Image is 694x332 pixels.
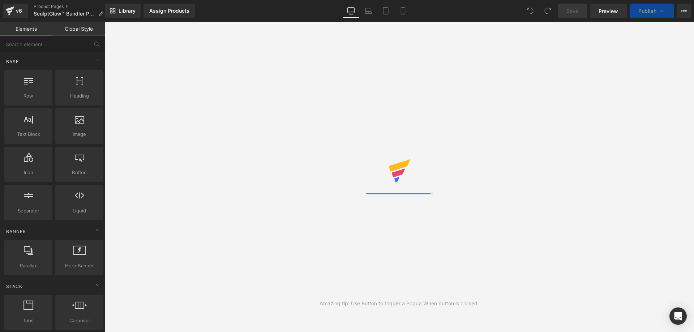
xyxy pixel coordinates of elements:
span: Preview [599,7,618,15]
span: Text Block [7,130,50,138]
span: Liquid [57,207,101,215]
span: Save [566,7,578,15]
div: Amazing tip: Use Button to trigger a Popup When button is clicked. [320,299,479,307]
button: Undo [523,4,537,18]
a: Laptop [360,4,377,18]
span: Stack [5,283,23,290]
span: Image [57,130,101,138]
span: Tabs [7,317,50,324]
div: Open Intercom Messenger [669,307,687,325]
a: New Library [105,4,141,18]
div: v6 [14,6,23,16]
a: v6 [3,4,28,18]
a: Desktop [342,4,360,18]
a: Global Style [52,22,105,36]
span: Separator [7,207,50,215]
span: Hero Banner [57,262,101,270]
a: Mobile [394,4,412,18]
a: Product Pages [34,4,109,9]
button: More [677,4,691,18]
button: Publish [630,4,674,18]
span: Banner [5,228,27,235]
span: Row [7,92,50,100]
span: Heading [57,92,101,100]
span: Carousel [57,317,101,324]
div: Assign Products [149,8,189,14]
span: Button [57,169,101,176]
button: Redo [540,4,555,18]
span: Parallax [7,262,50,270]
span: SculptGlow™ Bundler Page [34,11,95,17]
span: Base [5,58,20,65]
a: Tablet [377,4,394,18]
span: Library [119,8,136,14]
a: Preview [590,4,627,18]
span: Icon [7,169,50,176]
span: Publish [638,8,656,14]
